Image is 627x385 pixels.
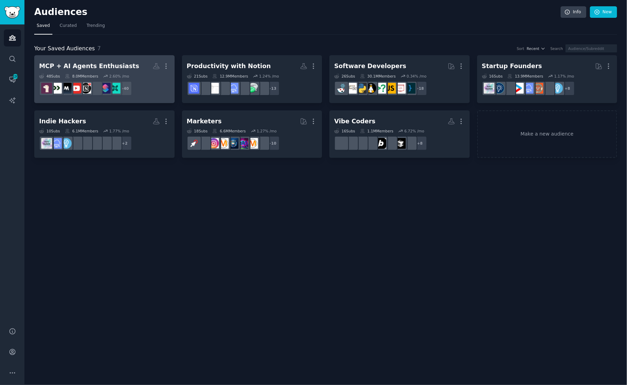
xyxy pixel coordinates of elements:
[336,138,347,149] img: replit
[208,83,219,94] img: Notiontemplates
[182,55,322,103] a: Productivity with Notion21Subs12.9MMembers1.24% /mo+13AI_AgentsNotionPromotenotionlayoutsSaaSObsi...
[376,138,386,149] img: boltnewbuilders
[494,83,504,94] img: Entrepreneurship
[34,110,175,158] a: Indie Hackers10Subs6.1MMembers1.77% /mo+2buildinpublicalphaandbetausersmicrosaasIndieDev_Toolsbui...
[413,136,427,151] div: + 8
[477,55,618,103] a: Startup Founders16Subs13.9MMembers1.17% /mo+8EntrepreneurstartupsEntrepreneurRideAlongSaaSstartup...
[212,74,248,79] div: 12.9M Members
[482,62,542,71] div: Startup Founders
[366,138,377,149] img: VibeCodeDevs
[34,7,561,18] h2: Audiences
[238,138,248,149] img: SEO
[356,138,367,149] img: VibecodeFail
[247,138,258,149] img: marketing
[71,138,81,149] img: buildshipgrow
[376,83,386,94] img: cscareerquestions
[336,83,347,94] img: reactjs
[41,83,52,94] img: LocalLLaMA
[110,138,121,149] img: buildinpublic
[228,83,239,94] img: SaaS
[517,46,525,51] div: Sort
[356,83,367,94] img: Python
[12,74,19,79] span: 226
[57,20,79,35] a: Curated
[265,81,280,96] div: + 13
[482,74,503,79] div: 16 Sub s
[65,129,98,133] div: 6.1M Members
[34,55,175,103] a: MCP + AI Agents Enthusiasts48Subs8.0MMembers2.60% /mo+40LLMDevsshortcutsWorkflowAutomationBestNot...
[100,138,111,149] img: alphaandbetausers
[212,129,246,133] div: 6.6M Members
[405,138,416,149] img: yourware
[334,117,376,126] div: Vibe Coders
[527,46,539,51] span: Recent
[404,129,424,133] div: 6.72 % /mo
[187,62,271,71] div: Productivity with Notion
[198,138,209,149] img: Affiliatemarketing
[117,81,132,96] div: + 40
[110,83,121,94] img: LLMDevs
[533,83,544,94] img: EntrepreneurRideAlong
[39,129,60,133] div: 10 Sub s
[257,129,277,133] div: 1.27 % /mo
[51,83,62,94] img: Automate
[84,20,107,35] a: Trending
[329,55,470,103] a: Software Developers26Subs30.1MMembers0.34% /mo+18programmingwebdevjavascriptcscareerquestionslinu...
[554,74,574,79] div: 1.17 % /mo
[97,45,101,52] span: 7
[4,6,20,19] img: GummySearch logo
[527,46,546,51] button: Recent
[346,83,357,94] img: learnpython
[228,138,239,149] img: digital_marketing
[385,83,396,94] img: javascript
[334,74,355,79] div: 26 Sub s
[187,117,222,126] div: Marketers
[100,83,111,94] img: shortcuts
[508,74,543,79] div: 13.9M Members
[109,74,129,79] div: 2.60 % /mo
[238,83,248,94] img: notionlayouts
[395,138,406,149] img: cursor
[39,74,60,79] div: 48 Sub s
[265,136,280,151] div: + 10
[257,83,268,94] img: AI_Agents
[523,83,534,94] img: SaaS
[4,71,21,88] a: 226
[329,110,470,158] a: Vibe Coders16Subs1.1MMembers6.72% /mo+8yourwarecursorBlackboxAI_boltnewbuildersVibeCodeDevsVibeco...
[80,83,91,94] img: BestNotionTemplates
[39,62,139,71] div: MCP + AI Agents Enthusiasts
[208,138,219,149] img: InstagramMarketing
[39,117,86,126] div: Indie Hackers
[484,83,495,94] img: indiehackers
[90,83,101,94] img: WorkflowAutomation
[513,83,524,94] img: startup
[182,110,322,158] a: Marketers18Subs6.6MMembers1.27% /mo+10socialmediamarketingSEOdigital_marketingDigitalMarketingIns...
[61,138,72,149] img: Entrepreneur
[395,83,406,94] img: webdev
[109,129,129,133] div: 1.77 % /mo
[80,138,91,149] img: IndieDev_Tools
[561,6,586,18] a: Info
[218,83,229,94] img: ObsidianMD
[385,138,396,149] img: BlackboxAI_
[566,44,617,52] input: Audience/Subreddit
[60,23,77,29] span: Curated
[542,83,553,94] img: startups
[37,23,50,29] span: Saved
[198,83,209,94] img: ProductivityAI
[257,138,268,149] img: socialmedia
[187,129,208,133] div: 18 Sub s
[407,74,426,79] div: 0.34 % /mo
[405,83,416,94] img: programming
[334,129,355,133] div: 16 Sub s
[552,83,563,94] img: Entrepreneur
[413,81,427,96] div: + 18
[51,138,62,149] img: SaaS
[259,74,279,79] div: 1.24 % /mo
[189,83,199,94] img: FreeNotionTemplates
[366,83,377,94] img: linux
[34,44,95,53] span: Your Saved Audiences
[218,138,229,149] img: DigitalMarketing
[65,74,98,79] div: 8.0M Members
[503,83,514,94] img: ycombinator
